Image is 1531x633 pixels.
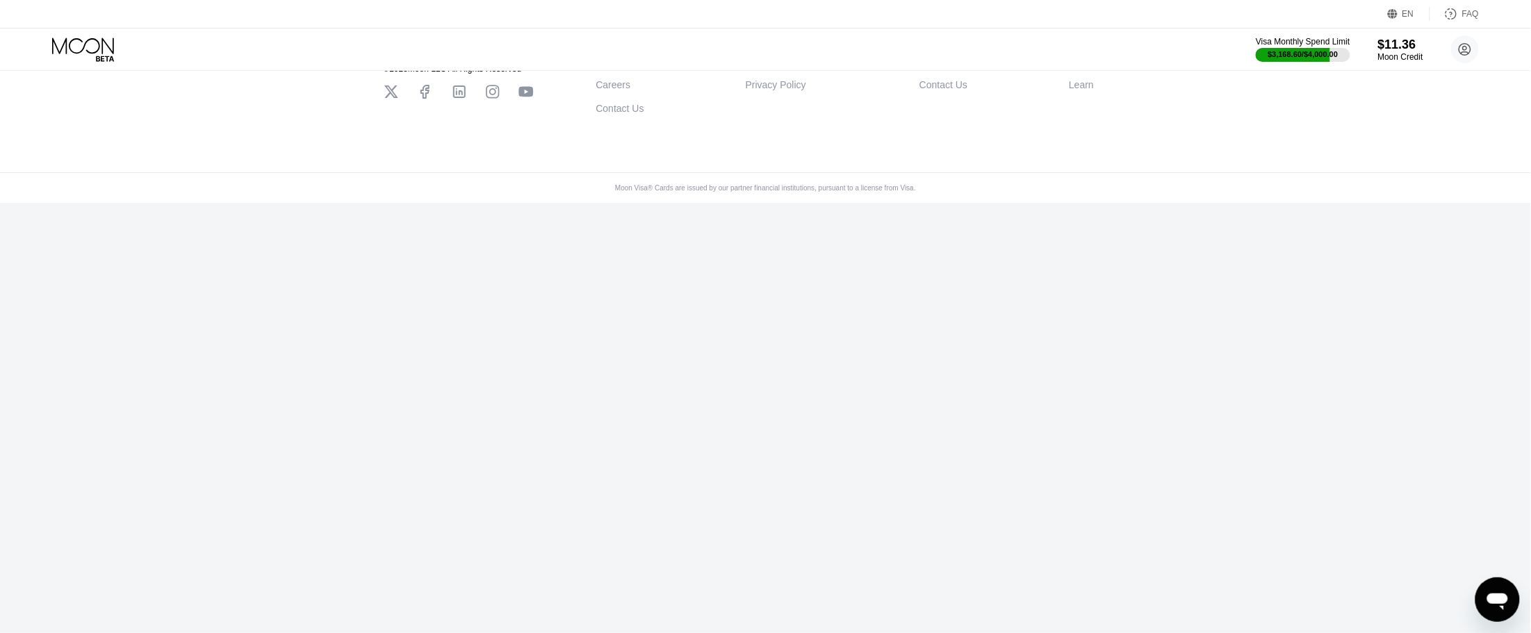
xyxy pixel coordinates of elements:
div: Careers [596,79,631,90]
div: Contact Us [919,79,967,90]
div: FAQ [1462,9,1479,19]
div: EN [1402,9,1414,19]
div: Learn [1069,79,1094,90]
div: Moon Credit [1378,52,1423,62]
div: Visa Monthly Spend Limit$3,168.60/$4,000.00 [1256,37,1350,62]
div: $11.36Moon Credit [1378,38,1423,62]
div: Privacy Policy [746,79,806,90]
div: Contact Us [596,103,644,114]
div: FAQ [1430,7,1479,21]
iframe: Button to launch messaging window [1475,577,1520,622]
div: $3,168.60 / $4,000.00 [1268,50,1338,58]
div: $11.36 [1378,38,1423,52]
div: EN [1388,7,1430,21]
div: Visa Monthly Spend Limit [1256,37,1350,47]
div: Moon Visa® Cards are issued by our partner financial institutions, pursuant to a license from Visa. [604,184,927,192]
